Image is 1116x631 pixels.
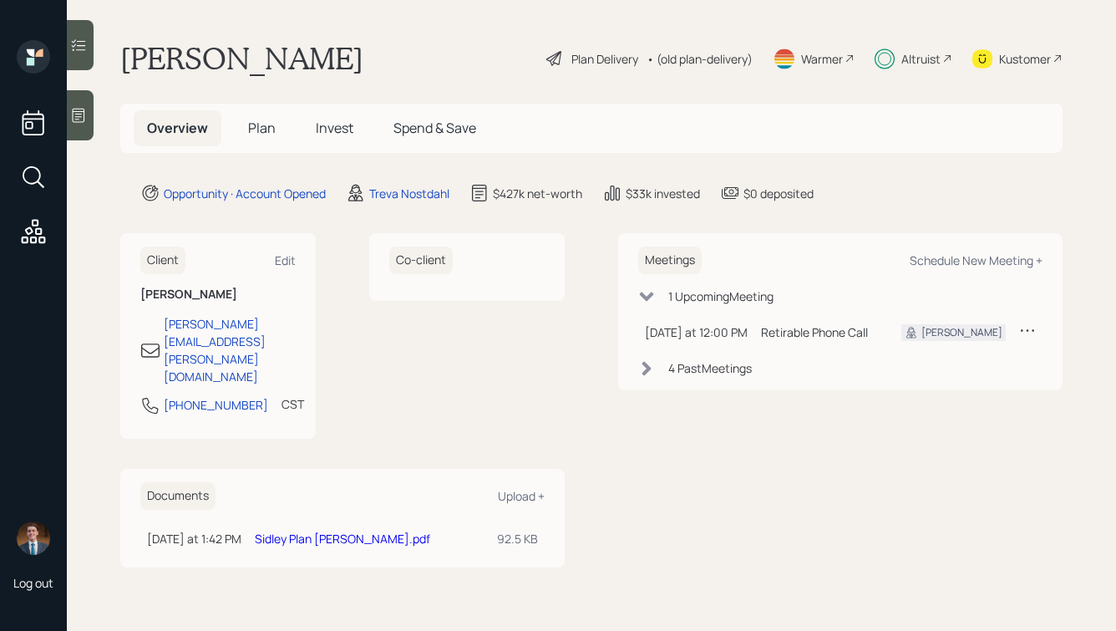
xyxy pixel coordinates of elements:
h6: Documents [140,482,216,510]
div: Upload + [498,488,545,504]
span: Plan [248,119,276,137]
div: [DATE] at 1:42 PM [147,530,241,547]
div: 92.5 KB [497,530,538,547]
div: $427k net-worth [493,185,582,202]
div: $0 deposited [743,185,814,202]
div: Treva Nostdahl [369,185,449,202]
h1: [PERSON_NAME] [120,40,363,77]
div: 4 Past Meeting s [668,359,752,377]
h6: Client [140,247,185,274]
div: Schedule New Meeting + [910,252,1042,268]
div: Warmer [801,50,843,68]
div: 1 Upcoming Meeting [668,288,774,305]
div: [PERSON_NAME] [921,325,1002,340]
div: CST [282,395,304,413]
div: Altruist [901,50,941,68]
div: [DATE] at 12:00 PM [645,323,748,341]
div: $33k invested [626,185,700,202]
div: [PERSON_NAME][EMAIL_ADDRESS][PERSON_NAME][DOMAIN_NAME] [164,315,296,385]
h6: Co-client [389,247,453,274]
a: Sidley Plan [PERSON_NAME].pdf [255,531,430,547]
div: Log out [13,575,53,591]
div: Edit [275,252,296,268]
div: • (old plan-delivery) [647,50,753,68]
h6: [PERSON_NAME] [140,288,296,302]
h6: Meetings [638,247,702,274]
span: Overview [147,119,208,137]
div: Opportunity · Account Opened [164,185,326,202]
div: Kustomer [999,50,1051,68]
img: hunter_neumayer.jpg [17,522,50,555]
div: [PHONE_NUMBER] [164,396,268,414]
div: Retirable Phone Call [761,323,875,341]
span: Invest [316,119,353,137]
div: Plan Delivery [571,50,638,68]
span: Spend & Save [393,119,476,137]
